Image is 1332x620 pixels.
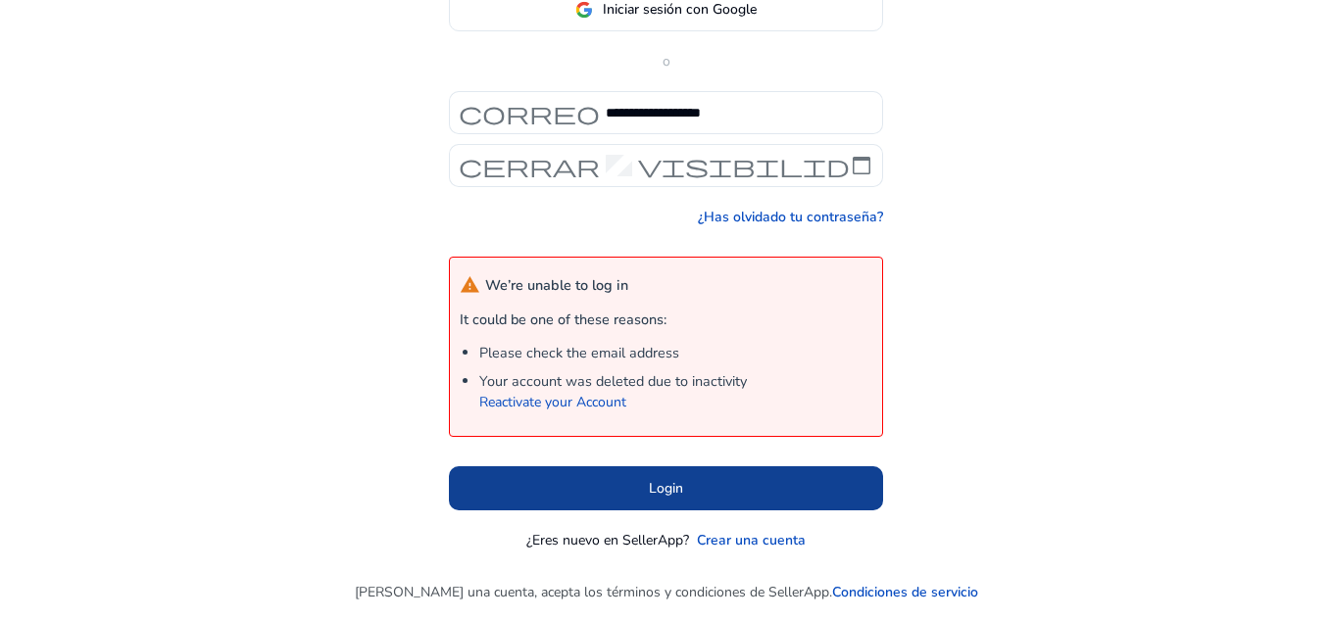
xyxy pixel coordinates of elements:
font: cerrar [459,152,600,179]
h4: We’re unable to log in [460,275,628,296]
a: ¿Has olvidado tu contraseña? [698,207,883,227]
font: Condiciones de servicio [832,583,978,601]
mat-icon: warning [460,275,480,296]
font: visibilidad [638,152,873,179]
a: Crear una cuenta [697,530,806,550]
font: o [663,52,670,71]
a: Reactivate your Account [479,393,626,411]
li: Your account was deleted due to inactivity [479,371,872,413]
font: [PERSON_NAME] una cuenta, acepta los términos y condiciones de SellerApp. [355,583,832,601]
img: google-logo.svg [575,1,593,19]
font: ¿Has olvidado tu contraseña? [698,208,883,226]
button: Login [449,466,883,510]
span: Login [649,478,683,499]
p: It could be one of these reasons: [460,310,872,331]
li: Please check the email address [479,343,872,364]
font: correo [459,99,600,126]
font: ¿Eres nuevo en SellerApp? [526,531,689,549]
font: Crear una cuenta [697,531,806,549]
a: Condiciones de servicio [832,582,978,602]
